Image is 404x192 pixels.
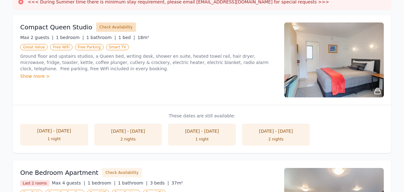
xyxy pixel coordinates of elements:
p: Ground floor and upstairs studios, a Queen bed, writing desk, shower en suite, heated towel rail,... [20,53,277,72]
span: 1 bedroom | [56,35,84,40]
div: 1 night [26,136,82,141]
span: 18m² [138,35,149,40]
span: 37m² [171,180,183,185]
span: Great Value [20,44,48,50]
button: Check Availability [102,168,142,177]
div: [DATE] - [DATE] [101,128,156,134]
span: 1 bathroom | [118,180,148,185]
div: 2 nights [101,137,156,142]
div: Show more > [20,73,277,79]
span: Last 2 rooms [20,180,49,186]
span: 1 bedroom | [87,180,115,185]
span: Smart TV [106,44,129,50]
div: [DATE] - [DATE] [248,128,304,134]
div: 1 night [174,137,230,142]
span: 1 bathroom | [86,35,116,40]
span: Free Parking [75,44,104,50]
div: [DATE] - [DATE] [26,128,82,134]
div: 2 nights [248,137,304,142]
span: Free WiFi [50,44,73,50]
div: [DATE] - [DATE] [174,128,230,134]
span: Max 2 guests | [20,35,54,40]
span: 3 beds | [150,180,169,185]
button: Check Availability [96,22,136,32]
span: 1 bed | [118,35,135,40]
p: These dates are still available: [20,113,384,119]
h3: Compact Queen Studio [20,23,92,32]
span: Max 4 guests | [52,180,85,185]
h3: One Bedroom Apartment [20,168,98,177]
